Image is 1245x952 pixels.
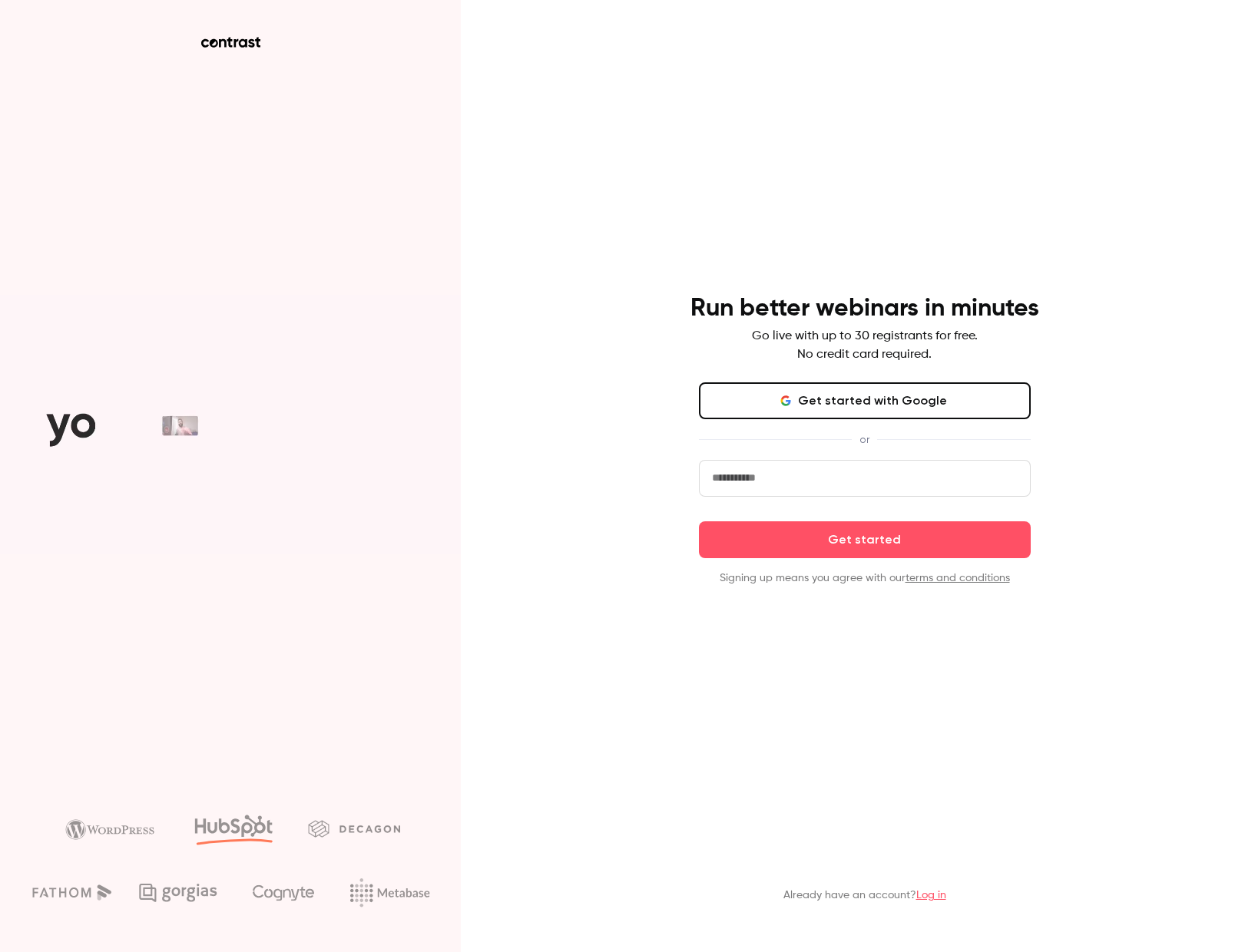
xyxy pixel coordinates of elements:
[852,431,877,448] span: or
[916,890,946,901] a: Log in
[699,521,1031,558] button: Get started
[783,888,946,903] p: Already have an account?
[699,382,1031,419] button: Get started with Google
[752,327,978,364] p: Go live with up to 30 registrants for free. No credit card required.
[906,573,1010,583] a: terms and conditions
[699,570,1031,586] p: Signing up means you agree with our
[690,293,1039,324] h4: Run better webinars in minutes
[308,820,400,837] img: decagon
